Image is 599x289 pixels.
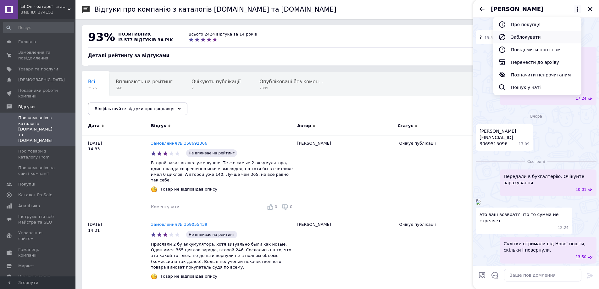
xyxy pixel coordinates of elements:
span: 15:53 10.09.2025 [484,35,495,41]
div: Очікує публікації [399,141,491,146]
button: Пошук у чаті [493,81,581,94]
p: Второй заказ вышел уже лучше. Те же самые 2 аккумулятора, один правда соврешенно иначе выглядел, ... [151,160,294,183]
button: Повідомити про спам [493,43,581,56]
span: Всі [88,79,95,85]
span: Маркет [18,263,34,269]
span: 12:24 12.09.2025 [558,225,569,231]
button: Відкрити шаблони відповідей [491,271,499,279]
span: Замовлення та повідомлення [18,50,58,61]
button: Позначити непрочитаним [493,69,581,81]
a: Замовлення № 359055439 [151,222,207,227]
span: 17:24 10.09.2025 [575,96,586,101]
span: Опубліковані без комен... [259,79,323,85]
span: Передали в бухгалтерію. Очікуйте зарахування. [504,173,593,186]
span: Негативні [88,103,113,108]
img: 31371bca-32b5-4bc1-9b52-1c326b5d6f35_w500_h500 [476,200,481,205]
button: Закрити [586,5,594,13]
div: 11.09.2025 [476,113,596,119]
span: із 577 відгуків за рік [118,37,173,42]
span: Покупці [18,181,35,187]
span: Відгук [151,123,166,129]
span: Налаштування [18,274,50,280]
span: Не впливає на рейтинг [186,149,237,157]
span: Відфільтруйте відгуки про продавця [95,106,175,111]
span: 13:50 12.09.2025 [575,254,586,260]
span: Гаманець компанії [18,247,58,258]
span: [DEMOGRAPHIC_DATA] [18,77,65,83]
span: Про компанію з каталогів [DOMAIN_NAME] та [DOMAIN_NAME] [18,115,58,144]
span: ? [480,34,482,41]
span: 2 [191,86,241,91]
span: Очікують публікації [191,79,241,85]
span: Про компанію на сайті компанії [18,165,58,176]
span: 17:09 11.09.2025 [519,142,530,147]
div: Ваш ID: 274151 [20,9,75,15]
div: Всього 2424 відгука за 14 років [189,31,257,37]
span: Вчора [528,114,545,119]
div: Очікує публікації [399,222,491,227]
span: Дата [88,123,100,129]
a: Замовлення № 358692366 [151,141,207,146]
div: [DATE] 14:33 [82,136,151,217]
span: LitiOn - батареї та акумулятори [20,4,68,9]
div: Опубліковані без коментаря [253,72,336,96]
span: Відгуки [18,104,35,110]
span: 568 [116,86,173,91]
img: :face_with_monocle: [151,273,157,280]
span: 0 [290,204,292,209]
span: 93% [88,31,115,43]
span: Не впливає на рейтинг [186,231,237,238]
button: [PERSON_NAME] [491,5,581,13]
div: Товар не відповідав опису [159,186,219,192]
img: :face_with_monocle: [151,186,157,192]
span: позитивних [118,32,151,36]
div: 10.09.2025 [476,19,596,25]
button: Перенести до архіву [493,56,581,69]
span: Товари та послуги [18,66,58,72]
span: Інструменти веб-майстра та SEO [18,214,58,225]
span: Про товари з каталогу Prom [18,148,58,160]
h1: Відгуки про компанію з каталогів [DOMAIN_NAME] та [DOMAIN_NAME] [94,6,336,13]
span: Каталог ProSale [18,192,52,198]
button: Заблокувати [493,31,581,43]
div: Коментувати [151,204,179,210]
span: Деталі рейтингу за відгуками [88,53,169,58]
span: Статус [397,123,413,129]
span: Автор [297,123,311,129]
span: 10:01 12.09.2025 [575,187,586,192]
span: Сьогодні [525,159,547,164]
span: Коментувати [151,204,179,209]
p: Прислали 2 бу аккумулятора, хотя визуально были как новые. Один имел 365 циклов заряда, второй 24... [151,242,294,270]
span: Показники роботи компанії [18,88,58,99]
div: Деталі рейтингу за відгуками [88,53,586,59]
span: Головна [18,39,36,45]
div: 12.09.2025 [476,158,596,164]
span: 2526 [88,86,97,91]
button: Назад [478,5,486,13]
div: Товар не відповідав опису [159,274,219,279]
span: Впливають на рейтинг [116,79,173,85]
span: это ваш возврат? что то сумма не стреляет [480,211,568,224]
span: Склітки отримали від Нової пошти, скільки і повернули. [504,241,593,253]
span: [PERSON_NAME] [FINANCIAL_ID] 3069515096 [480,128,516,147]
span: [PERSON_NAME] [491,5,543,13]
span: Управління сайтом [18,230,58,242]
span: 0 [275,204,277,209]
button: Про покупця [493,18,581,31]
span: 2399 [259,86,323,91]
div: [PERSON_NAME] [294,136,396,217]
span: Аналітика [18,203,40,209]
input: Пошук [3,22,74,33]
